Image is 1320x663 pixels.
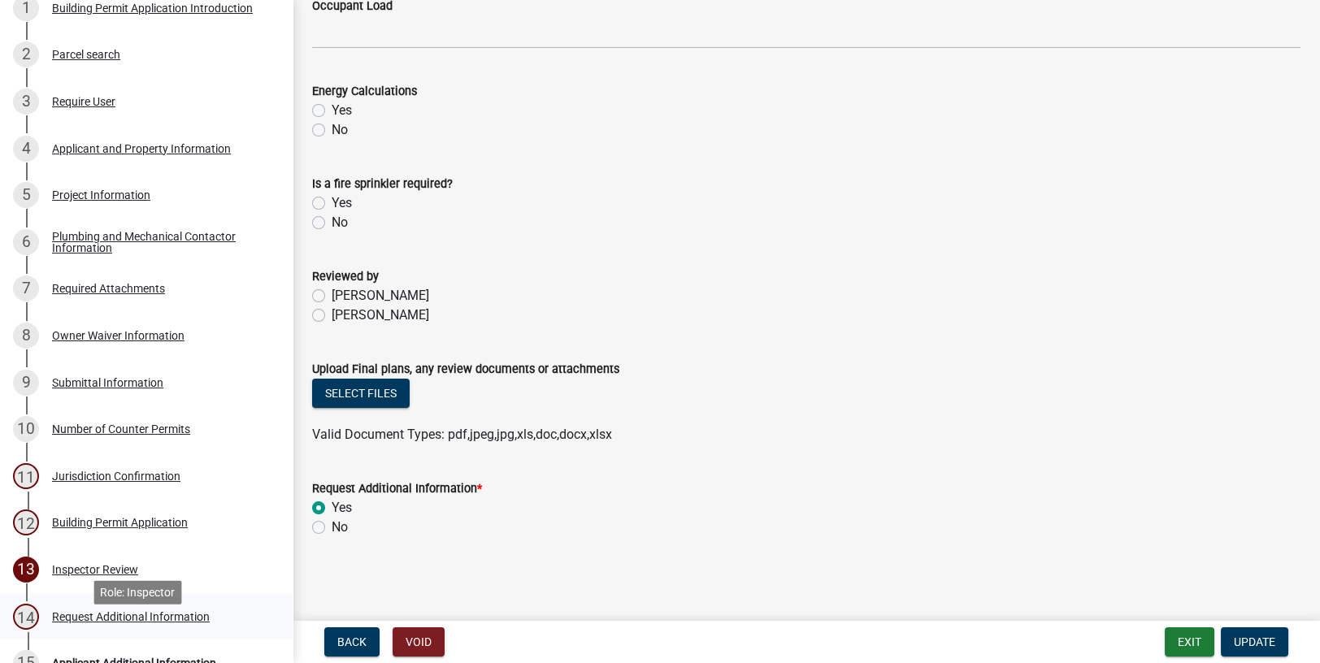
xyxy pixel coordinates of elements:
[1221,627,1288,656] button: Update
[52,189,150,201] div: Project Information
[312,86,417,97] label: Energy Calculations
[52,330,185,341] div: Owner Waiver Information
[312,179,453,190] label: Is a fire sprinkler required?
[52,611,210,622] div: Request Additional Information
[52,143,231,154] div: Applicant and Property Information
[13,229,39,255] div: 6
[332,213,348,232] label: No
[312,427,612,442] span: Valid Document Types: pdf,jpeg,jpg,xls,doc,docx,xlsx
[13,463,39,489] div: 11
[52,377,163,388] div: Submittal Information
[52,564,138,575] div: Inspector Review
[13,557,39,583] div: 13
[13,89,39,115] div: 3
[324,627,380,656] button: Back
[13,370,39,396] div: 9
[52,517,188,528] div: Building Permit Application
[332,498,352,518] label: Yes
[332,101,352,120] label: Yes
[332,286,429,305] label: [PERSON_NAME]
[52,231,267,253] div: Plumbing and Mechanical Contactor Information
[52,96,115,107] div: Require User
[312,1,393,12] label: Occupant Load
[13,182,39,208] div: 5
[393,627,445,656] button: Void
[13,136,39,162] div: 4
[52,470,180,482] div: Jurisdiction Confirmation
[332,120,348,140] label: No
[13,416,39,442] div: 10
[312,364,619,375] label: Upload Final plans, any review documents or attachments
[332,305,429,325] label: [PERSON_NAME]
[332,193,352,213] label: Yes
[52,283,165,294] div: Required Attachments
[52,49,120,60] div: Parcel search
[312,483,482,495] label: Request Additional Information
[13,275,39,301] div: 7
[312,379,410,408] button: Select files
[93,580,181,604] div: Role: Inspector
[13,323,39,349] div: 8
[13,604,39,630] div: 14
[52,2,253,14] div: Building Permit Application Introduction
[332,518,348,537] label: No
[337,635,367,648] span: Back
[13,41,39,67] div: 2
[52,423,190,435] div: Number of Counter Permits
[312,271,379,283] label: Reviewed by
[1165,627,1214,656] button: Exit
[13,509,39,535] div: 12
[1234,635,1275,648] span: Update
